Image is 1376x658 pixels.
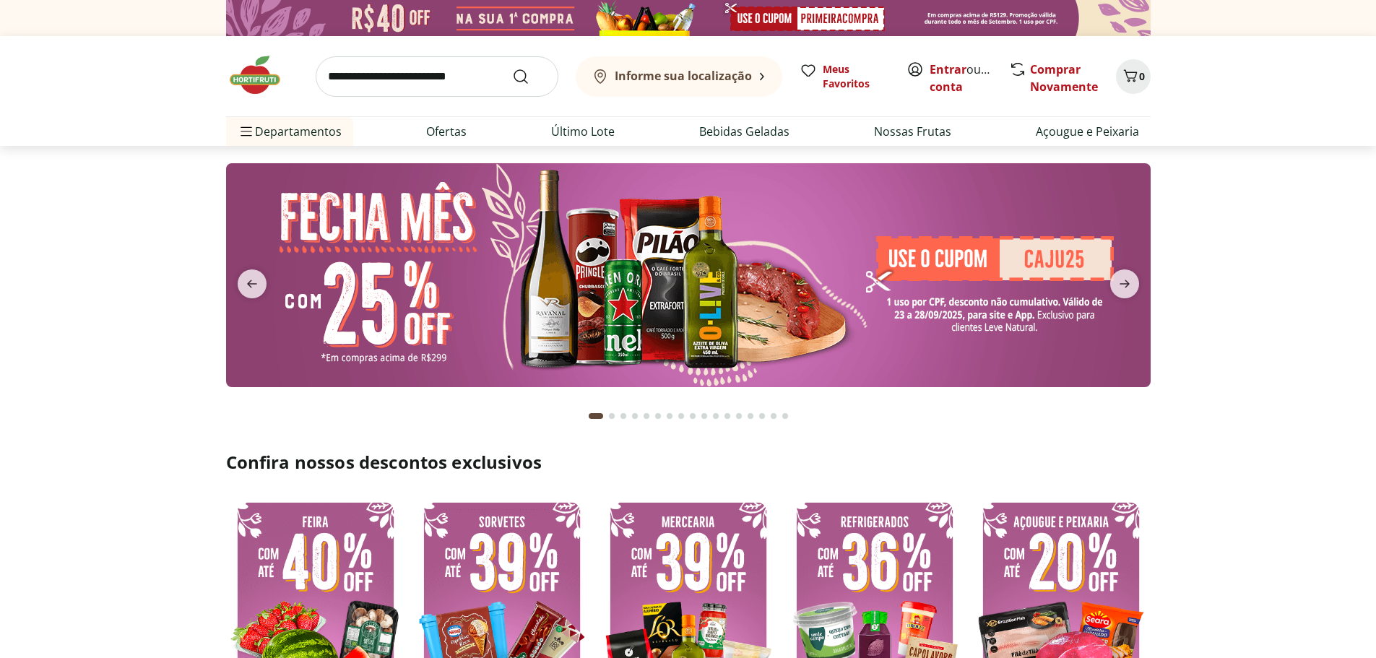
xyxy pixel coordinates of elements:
[930,61,966,77] a: Entrar
[699,123,789,140] a: Bebidas Geladas
[226,451,1151,474] h2: Confira nossos descontos exclusivos
[710,399,722,433] button: Go to page 11 from fs-carousel
[618,399,629,433] button: Go to page 3 from fs-carousel
[874,123,951,140] a: Nossas Frutas
[930,61,1009,95] a: Criar conta
[615,68,752,84] b: Informe sua localização
[226,53,298,97] img: Hortifruti
[629,399,641,433] button: Go to page 4 from fs-carousel
[698,399,710,433] button: Go to page 10 from fs-carousel
[1116,59,1151,94] button: Carrinho
[641,399,652,433] button: Go to page 5 from fs-carousel
[512,68,547,85] button: Submit Search
[733,399,745,433] button: Go to page 13 from fs-carousel
[756,399,768,433] button: Go to page 15 from fs-carousel
[722,399,733,433] button: Go to page 12 from fs-carousel
[316,56,558,97] input: search
[576,56,782,97] button: Informe sua localização
[426,123,467,140] a: Ofertas
[1036,123,1139,140] a: Açougue e Peixaria
[238,114,255,149] button: Menu
[745,399,756,433] button: Go to page 14 from fs-carousel
[606,399,618,433] button: Go to page 2 from fs-carousel
[1030,61,1098,95] a: Comprar Novamente
[1139,69,1145,83] span: 0
[551,123,615,140] a: Último Lote
[779,399,791,433] button: Go to page 17 from fs-carousel
[226,163,1151,387] img: banana
[768,399,779,433] button: Go to page 16 from fs-carousel
[687,399,698,433] button: Go to page 9 from fs-carousel
[652,399,664,433] button: Go to page 6 from fs-carousel
[930,61,994,95] span: ou
[226,269,278,298] button: previous
[586,399,606,433] button: Current page from fs-carousel
[1099,269,1151,298] button: next
[823,62,889,91] span: Meus Favoritos
[675,399,687,433] button: Go to page 8 from fs-carousel
[664,399,675,433] button: Go to page 7 from fs-carousel
[238,114,342,149] span: Departamentos
[800,62,889,91] a: Meus Favoritos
